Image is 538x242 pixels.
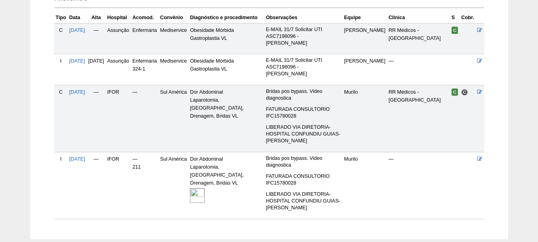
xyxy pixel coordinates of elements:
td: — [87,152,106,219]
td: IFOR [106,85,131,152]
td: [PERSON_NAME] [342,23,387,54]
td: Dor Abdominal Laparotomia, [GEOGRAPHIC_DATA], Drenagem, Bridas VL [188,85,264,152]
td: Murilo [342,152,387,219]
td: Mediservice [158,23,188,54]
p: LIBERADO VIA DIRETORIA- HOSPITAL CONFUNDIU GUIAS- [PERSON_NAME] [266,191,341,211]
a: [DATE] [69,28,85,33]
td: RR Médicos - [GEOGRAPHIC_DATA] [387,85,450,152]
th: S [450,12,460,24]
p: E-MAIL 31/7 Solicitar UTI ASC7198096 - [PERSON_NAME] [266,26,341,47]
th: Equipe [342,12,387,24]
p: LIBERADO VIA DIRETORIA- HOSPITAL CONFUNDIU GUIAS- [PERSON_NAME] [266,124,341,144]
td: Obesidade Mórbida Gastroplastia VL [188,23,264,54]
th: Clínica [387,12,450,24]
td: Assunção [106,54,131,85]
td: — [387,152,450,219]
td: — [387,54,450,85]
td: Sul América [158,152,188,219]
div: C [56,88,66,96]
div: C [56,26,66,34]
th: Hospital [106,12,131,24]
div: I [56,57,66,65]
td: Assunção [106,23,131,54]
p: FATURADA CONSULTORIO IFC15780028 [266,106,341,120]
td: Enfermaria 324-1 [131,54,158,85]
a: [DATE] [69,58,85,64]
th: Alta [87,12,106,24]
span: [DATE] [88,58,104,64]
td: — [131,85,158,152]
td: Murilo [342,85,387,152]
p: E-MAIL 31/7 Solicitar UTI ASC7198096 - [PERSON_NAME] [266,57,341,77]
a: [DATE] [69,156,85,162]
th: Diagnóstico e procedimento [188,12,264,24]
th: Acomod. [131,12,158,24]
a: [DATE] [69,89,85,95]
td: — [87,23,106,54]
th: Observações [264,12,342,24]
p: Bridas pos bypass. Video diagnostica [266,88,341,102]
span: Confirmada [452,89,458,96]
td: Obesidade Mórbida Gastroplastia VL [188,54,264,85]
td: IFOR [106,152,131,219]
td: Enfermaria [131,23,158,54]
p: Bridas pos bypass. Video diagnostica [266,155,341,169]
td: Sul América [158,85,188,152]
th: Tipo [54,12,68,24]
td: — [87,85,106,152]
span: Consultório [461,89,468,96]
span: Confirmada [452,27,458,34]
p: FATURADA CONSULTORIO IFC15780028 [266,173,341,187]
th: Data [68,12,87,24]
div: I [56,155,66,163]
th: Cobr. [460,12,475,24]
td: — 211 [131,152,158,219]
td: Dor Abdominal Laparotomia, [GEOGRAPHIC_DATA], Drenagem, Bridas VL [188,152,264,219]
td: Mediservice [158,54,188,85]
th: Convênio [158,12,188,24]
td: [PERSON_NAME] [342,54,387,85]
td: RR Médicos - [GEOGRAPHIC_DATA] [387,23,450,54]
